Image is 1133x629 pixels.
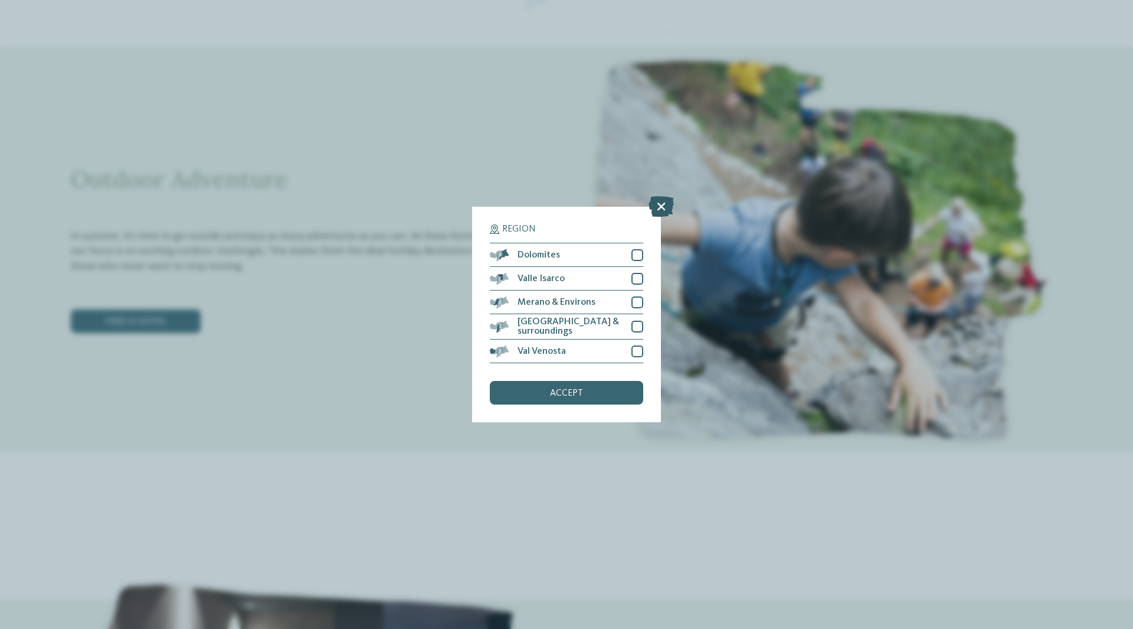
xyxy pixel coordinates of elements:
span: Val Venosta [518,347,566,356]
span: accept [550,389,583,398]
span: Merano & Environs [518,298,595,307]
span: Region [502,224,536,234]
span: [GEOGRAPHIC_DATA] & surroundings [518,317,623,336]
span: Valle Isarco [518,274,565,283]
span: Dolomites [518,250,560,260]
